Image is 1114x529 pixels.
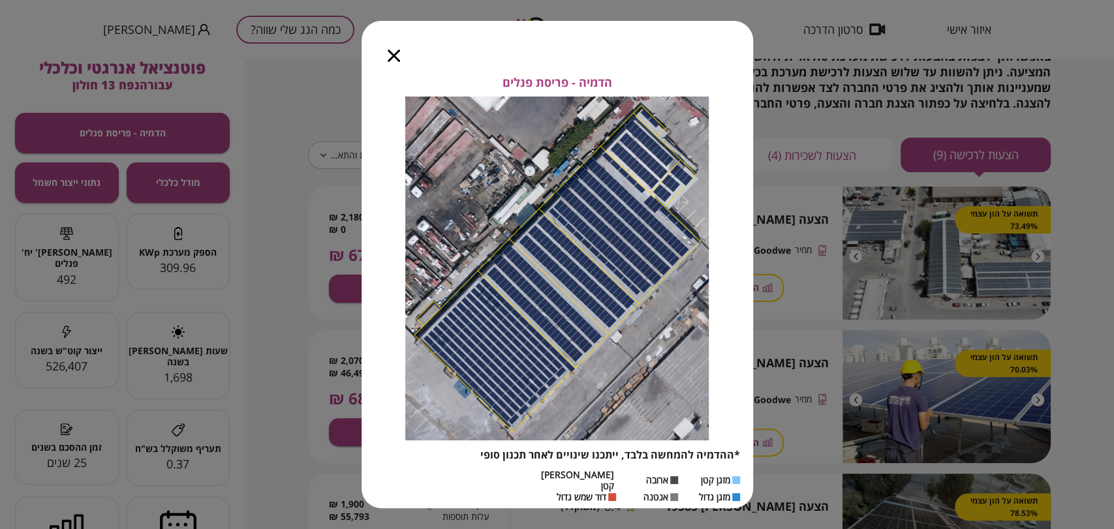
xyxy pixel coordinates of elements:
[541,469,614,492] span: [PERSON_NAME] קטן
[646,474,668,485] span: ארובה
[699,491,730,502] span: מזגן גדול
[405,97,708,440] img: Panels layout
[701,474,730,485] span: מזגן קטן
[557,491,606,502] span: דוד שמש גדול
[643,491,668,502] span: אנטנה
[503,76,612,90] span: הדמיה - פריסת פנלים
[480,447,740,462] span: *ההדמיה להמחשה בלבד, ייתכנו שינויים לאחר תכנון סופי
